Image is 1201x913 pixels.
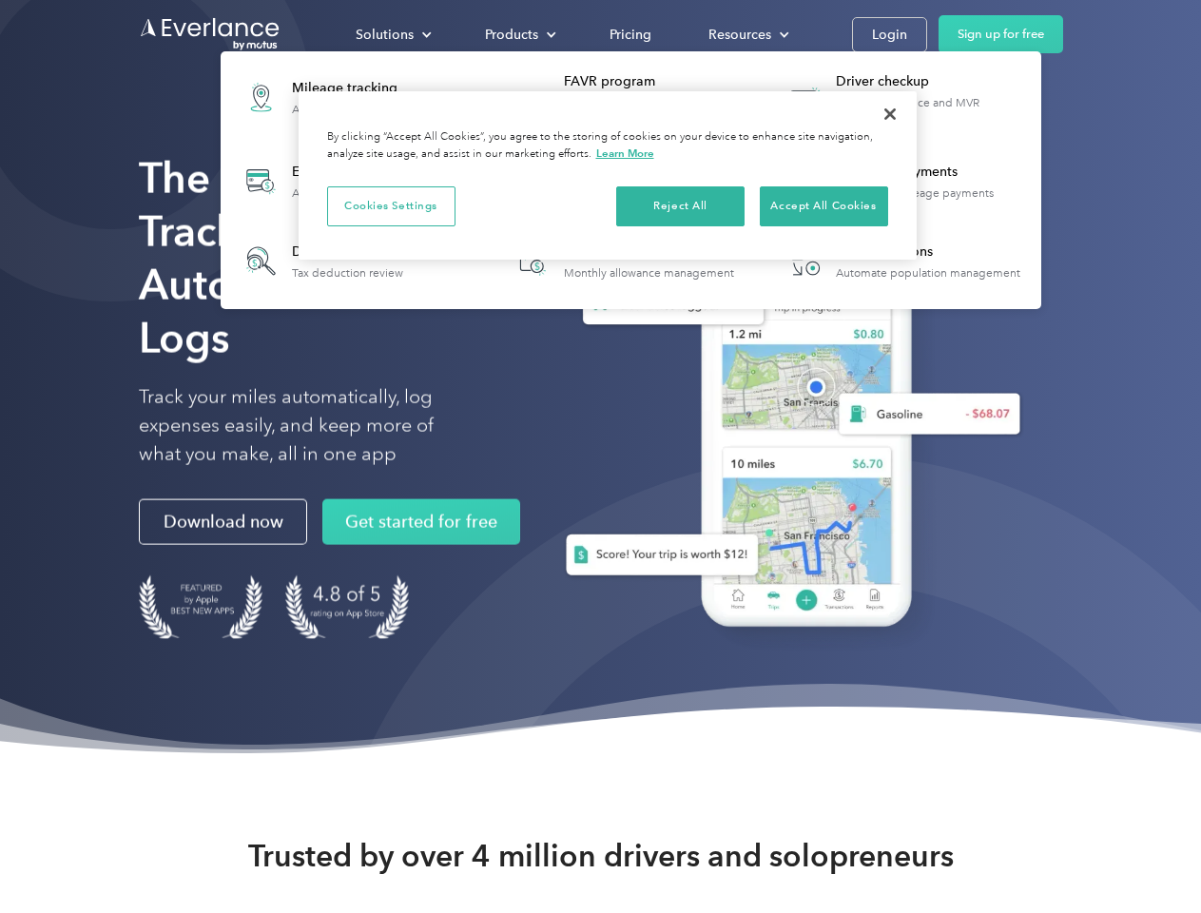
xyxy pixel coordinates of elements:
a: HR IntegrationsAutomate population management [774,230,1030,292]
div: Tax deduction review [292,266,403,280]
nav: Products [221,51,1041,309]
a: Sign up for free [939,15,1063,53]
div: Cookie banner [299,91,917,260]
div: Products [466,18,571,51]
strong: Trusted by over 4 million drivers and solopreneurs [248,837,954,875]
a: Go to homepage [139,16,281,52]
div: Automatic transaction logs [292,186,429,200]
a: Expense trackingAutomatic transaction logs [230,146,438,216]
div: HR Integrations [836,243,1020,262]
button: Close [869,93,911,135]
div: License, insurance and MVR verification [836,96,1031,123]
div: Resources [708,23,771,47]
div: Products [485,23,538,47]
a: Mileage trackingAutomatic mileage logs [230,63,425,132]
div: By clicking “Accept All Cookies”, you agree to the storing of cookies on your device to enhance s... [327,129,888,163]
div: FAVR program [564,72,759,91]
a: More information about your privacy, opens in a new tab [596,146,654,160]
img: Everlance, mileage tracker app, expense tracking app [535,181,1036,655]
div: Mileage tracking [292,79,416,98]
a: Login [852,17,927,52]
button: Reject All [616,186,745,226]
button: Cookies Settings [327,186,455,226]
a: Driver checkupLicense, insurance and MVR verification [774,63,1032,132]
img: 4.9 out of 5 stars on the app store [285,575,409,639]
div: Pricing [610,23,651,47]
div: Expense tracking [292,163,429,182]
a: Download now [139,499,307,545]
div: Monthly allowance management [564,266,734,280]
div: Automate population management [836,266,1020,280]
div: Deduction finder [292,243,403,262]
p: Track your miles automatically, log expenses easily, and keep more of what you make, all in one app [139,383,478,469]
div: Resources [689,18,804,51]
a: FAVR programFixed & Variable Rate reimbursement design & management [502,63,760,132]
button: Accept All Cookies [760,186,888,226]
a: Deduction finderTax deduction review [230,230,413,292]
div: Driver checkup [836,72,1031,91]
img: Badge for Featured by Apple Best New Apps [139,575,262,639]
div: Solutions [356,23,414,47]
a: Get started for free [322,499,520,545]
div: Privacy [299,91,917,260]
div: Solutions [337,18,447,51]
a: Accountable planMonthly allowance management [502,230,744,292]
div: Automatic mileage logs [292,103,416,116]
a: Pricing [591,18,670,51]
div: Login [872,23,907,47]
